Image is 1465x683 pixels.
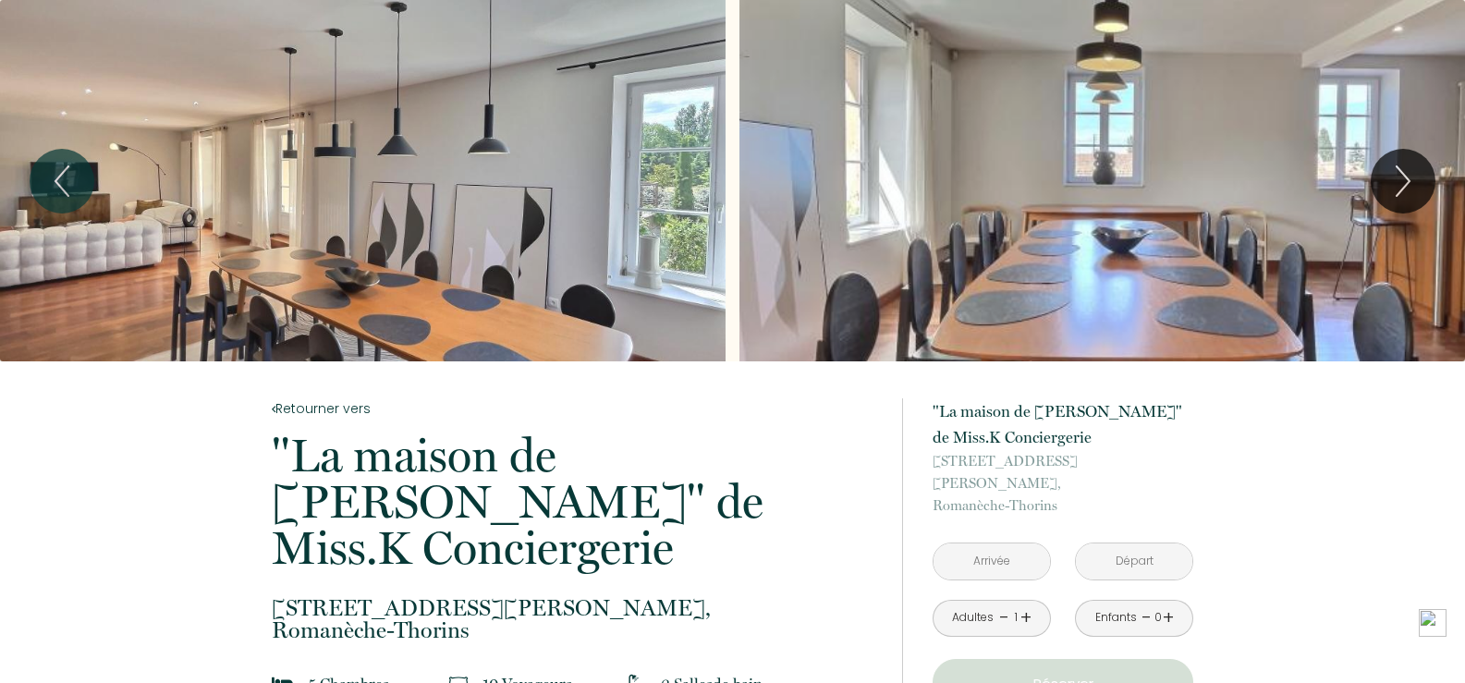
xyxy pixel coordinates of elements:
[1076,543,1192,579] input: Départ
[1141,604,1152,632] a: -
[1011,609,1020,627] div: 1
[952,609,994,627] div: Adultes
[933,398,1193,450] p: "La maison de [PERSON_NAME]" de Miss.K Conciergerie
[1095,609,1137,627] div: Enfants
[1371,149,1435,213] button: Next
[933,450,1193,517] p: Romanèche-Thorins
[1154,609,1163,627] div: 0
[272,597,878,619] span: [STREET_ADDRESS][PERSON_NAME],
[934,543,1050,579] input: Arrivée
[272,433,878,571] p: "La maison de [PERSON_NAME]" de Miss.K Conciergerie
[999,604,1009,632] a: -
[1020,604,1032,632] a: +
[30,149,94,213] button: Previous
[1163,604,1174,632] a: +
[272,398,878,419] a: Retourner vers
[272,597,878,641] p: Romanèche-Thorins
[933,450,1193,494] span: [STREET_ADDRESS][PERSON_NAME],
